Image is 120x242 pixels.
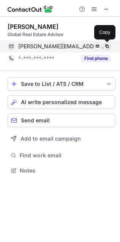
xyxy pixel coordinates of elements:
div: [PERSON_NAME] [8,23,58,30]
div: Global Real Estate Advisor [8,31,115,38]
div: Save to List / ATS / CRM [21,81,102,87]
button: Reveal Button [81,55,111,62]
button: Find work email [8,150,115,161]
span: Notes [20,167,112,174]
button: Notes [8,165,115,176]
button: Add to email campaign [8,132,115,146]
span: Send email [21,117,50,123]
button: AI write personalized message [8,95,115,109]
span: Find work email [20,152,112,159]
button: Send email [8,114,115,127]
span: AI write personalized message [21,99,102,105]
img: ContactOut v5.3.10 [8,5,53,14]
span: Add to email campaign [21,136,81,142]
span: [PERSON_NAME][EMAIL_ADDRESS][DOMAIN_NAME] [18,43,105,50]
button: save-profile-one-click [8,77,115,91]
